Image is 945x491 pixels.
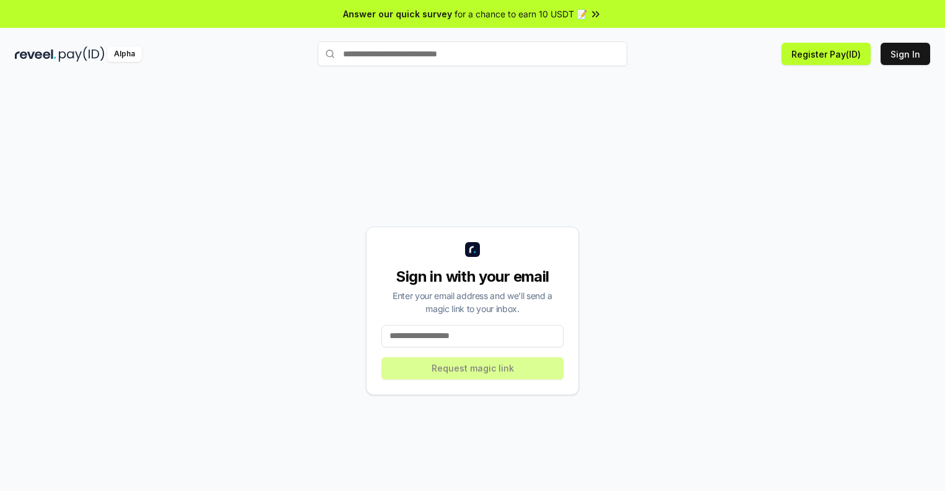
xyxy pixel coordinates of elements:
img: reveel_dark [15,46,56,62]
img: logo_small [465,242,480,257]
img: pay_id [59,46,105,62]
div: Alpha [107,46,142,62]
span: Answer our quick survey [343,7,452,20]
div: Sign in with your email [381,267,564,287]
div: Enter your email address and we’ll send a magic link to your inbox. [381,289,564,315]
button: Sign In [881,43,930,65]
button: Register Pay(ID) [782,43,871,65]
span: for a chance to earn 10 USDT 📝 [455,7,587,20]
